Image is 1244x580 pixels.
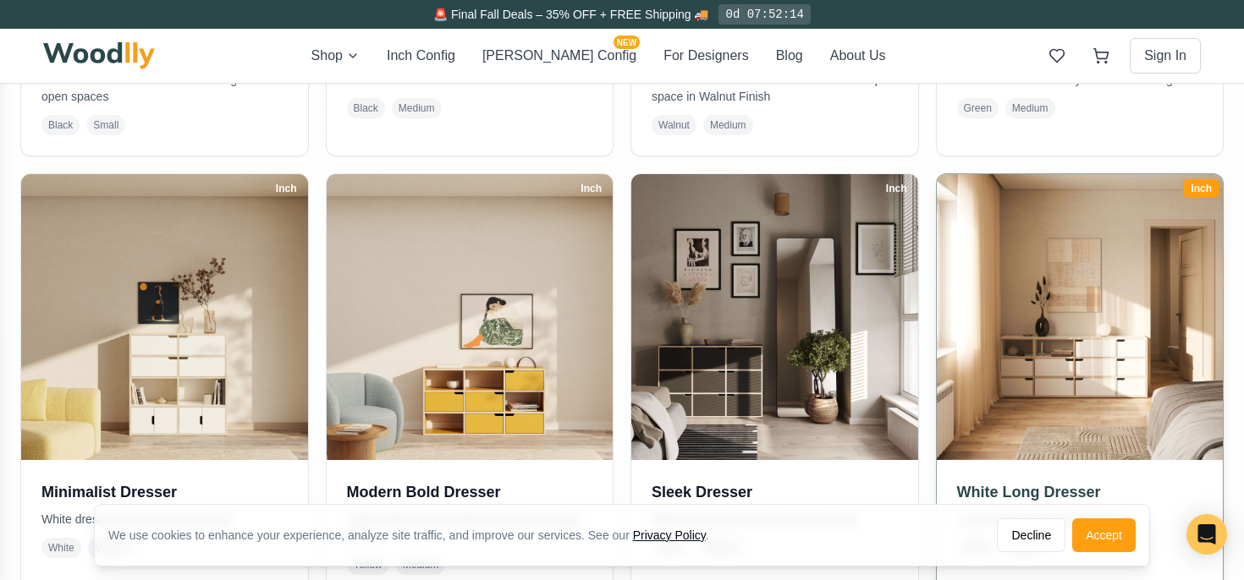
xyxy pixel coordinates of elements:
[482,46,636,66] button: [PERSON_NAME] ConfigNEW
[652,480,898,504] h3: Sleek Dresser
[652,115,696,135] span: Walnut
[347,98,385,118] span: Black
[387,46,455,66] button: Inch Config
[108,527,723,544] div: We use cookies to enhance your experience, analyze site traffic, and improve our services. See our .
[1130,38,1201,74] button: Sign In
[614,36,640,49] span: NEW
[433,8,708,21] span: 🚨 Final Fall Deals – 35% OFF + FREE Shipping 🚚
[1186,514,1227,555] div: Open Intercom Messenger
[929,167,1230,467] img: White Long Dresser
[1072,518,1136,552] button: Accept
[652,71,898,105] p: Custom Dresser with seven drawers and open space in Walnut Finish
[311,46,360,66] button: Shop
[268,179,305,198] div: Inch
[41,480,288,504] h3: Minimalist Dresser
[1005,98,1055,118] span: Medium
[957,98,999,118] span: Green
[776,46,803,66] button: Blog
[86,115,125,135] span: Small
[718,4,810,25] div: 0d 07:52:14
[573,179,609,198] div: Inch
[633,528,706,542] a: Privacy Policy
[878,179,915,198] div: Inch
[997,518,1065,552] button: Decline
[43,42,155,69] img: Woodlly
[830,46,886,66] button: About Us
[41,71,288,105] p: Black dresser with four drawer storage and open spaces
[631,174,918,461] img: Sleek Dresser
[21,174,308,461] img: Minimalist Dresser
[957,480,1203,504] h3: White Long Dresser
[703,115,753,135] span: Medium
[1183,179,1219,198] div: Inch
[347,480,593,504] h3: Modern Bold Dresser
[663,46,748,66] button: For Designers
[392,98,442,118] span: Medium
[327,174,614,461] img: Modern Bold Dresser
[41,115,80,135] span: Black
